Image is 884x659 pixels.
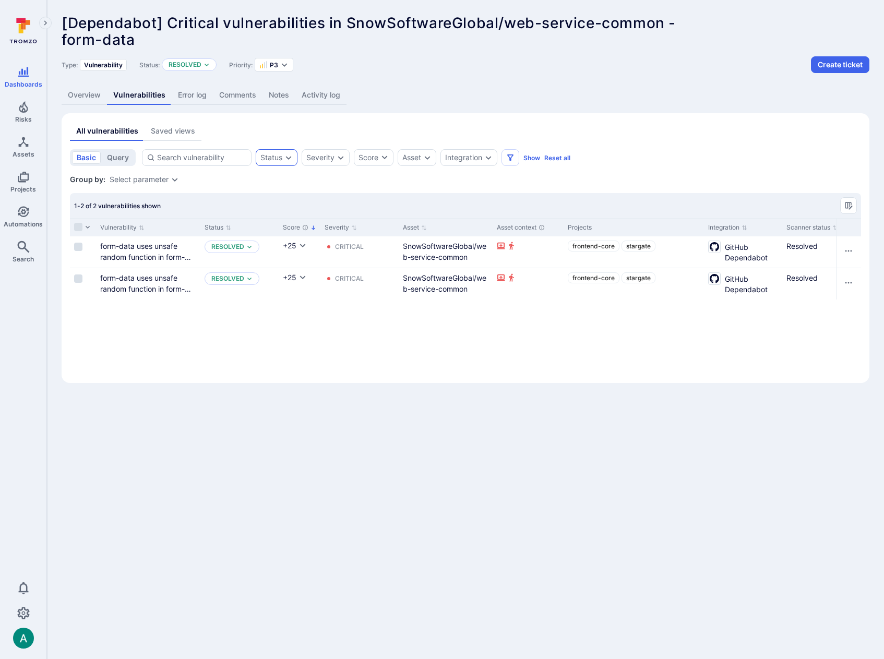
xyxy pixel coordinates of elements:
[403,273,486,293] a: SnowSoftwareGlobal/web-service-common
[270,61,278,69] span: P3
[70,268,96,299] div: Cell for selection
[283,272,296,283] div: +25
[13,628,34,649] img: ACg8ocLSa5mPYBaXNx3eFu_EmspyJX0laNWN7cXOFirfQ7srZveEpg=s96-c
[283,241,307,251] button: +25
[302,224,308,231] div: The vulnerability score is based on the parameters defined in the settings
[493,236,564,268] div: Cell for Asset context
[74,274,82,283] span: Select row
[501,149,519,166] button: Filters
[564,268,704,299] div: Cell for Projects
[782,268,851,299] div: Cell for Scanner status
[704,236,782,268] div: Cell for Integration
[204,62,210,68] button: Expand dropdown
[840,243,857,259] button: Row actions menu
[110,175,179,184] div: grouping parameters
[211,274,244,283] button: Resolved
[110,175,169,184] button: Select parameter
[325,223,357,232] button: Sort by Severity
[70,236,96,268] div: Cell for selection
[320,268,399,299] div: Cell for Severity
[70,122,861,141] div: assets tabs
[229,61,253,69] span: Priority:
[708,223,747,232] button: Sort by Integration
[786,223,838,232] button: Sort by Scanner status
[484,153,493,162] button: Expand dropdown
[172,86,213,105] a: Error log
[62,31,135,49] span: form-data
[572,274,615,282] span: frontend-core
[62,86,869,105] div: Alert tabs
[259,61,278,69] button: P3
[280,61,289,69] button: Expand dropdown
[497,223,559,232] div: Asset context
[359,152,378,163] div: Score
[403,242,486,261] a: SnowSoftwareGlobal/web-service-common
[445,153,482,162] button: Integration
[96,268,200,299] div: Cell for Vulnerability
[211,243,244,251] button: Resolved
[74,202,161,210] span: 1-2 of 2 vulnerabilities shown
[572,242,615,250] span: frontend-core
[80,59,127,71] div: Vulnerability
[100,273,195,304] a: form-data uses unsafe random function in form-data for choosing boundary
[523,154,540,162] button: Show
[399,236,493,268] div: Cell for Asset
[568,223,700,232] div: Projects
[200,236,279,268] div: Cell for Status
[205,223,231,232] button: Sort by Status
[74,243,82,251] span: Select row
[10,185,36,193] span: Projects
[564,236,704,268] div: Cell for Projects
[568,272,619,283] a: frontend-core
[335,243,364,251] div: Critical
[70,174,105,185] span: Group by:
[399,268,493,299] div: Cell for Asset
[310,222,316,233] p: Sorted by: Highest first
[284,153,293,162] button: Expand dropdown
[13,150,34,158] span: Assets
[626,274,651,282] span: stargate
[423,153,432,162] button: Expand dropdown
[544,154,570,162] button: Reset all
[260,153,282,162] button: Status
[262,86,295,105] a: Notes
[139,61,160,69] span: Status:
[76,126,138,136] div: All vulnerabilities
[811,56,869,73] button: Create ticket
[5,80,42,88] span: Dashboards
[622,241,655,251] a: stargate
[39,17,52,29] button: Expand navigation menu
[279,236,320,268] div: Cell for Score
[107,86,172,105] a: Vulnerabilities
[169,61,201,69] p: Resolved
[13,255,34,263] span: Search
[840,197,857,214] button: Manage columns
[171,175,179,184] button: Expand dropdown
[102,151,134,164] button: query
[704,268,782,299] div: Cell for Integration
[306,153,335,162] button: Severity
[4,220,43,228] span: Automations
[74,223,82,231] span: Select all rows
[100,242,195,272] a: form-data uses unsafe random function in form-data for choosing boundary
[335,274,364,283] div: Critical
[337,153,345,162] button: Expand dropdown
[295,86,347,105] a: Activity log
[402,153,421,162] button: Asset
[725,241,778,263] span: GitHub Dependabot
[403,223,427,232] button: Sort by Asset
[62,14,676,32] span: [Dependabot] Critical vulnerabilities in SnowSoftwareGlobal/web-service-common -
[200,268,279,299] div: Cell for Status
[283,223,316,232] button: Sort by Score
[246,275,253,282] button: Expand dropdown
[42,19,49,28] i: Expand navigation menu
[840,274,857,291] button: Row actions menu
[493,268,564,299] div: Cell for Asset context
[13,628,34,649] div: Arjan Dehar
